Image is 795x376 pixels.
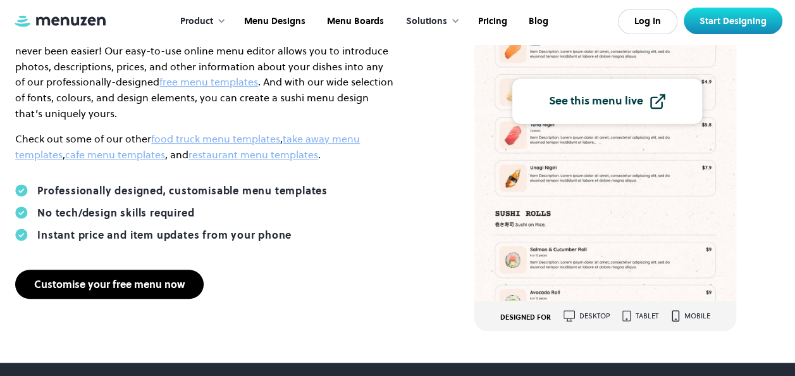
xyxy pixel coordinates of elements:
[37,229,292,241] div: Instant price and item updates from your phone
[579,313,610,320] div: desktop
[512,78,702,123] a: See this menu live
[315,2,393,41] a: Menu Boards
[168,2,232,41] div: Product
[618,9,677,34] a: Log In
[159,75,258,89] a: free menu templates
[466,2,517,41] a: Pricing
[406,15,447,28] div: Solutions
[232,2,315,41] a: Menu Designs
[684,313,710,320] div: mobile
[37,184,328,197] div: Professionally designed, customisable menu templates
[15,11,395,122] p: Do you want to create a sushi restaurant menu that will tempt your guests’ [MEDICAL_DATA] and hav...
[549,96,643,107] div: See this menu live
[517,2,558,41] a: Blog
[37,206,194,219] div: No tech/design skills required
[15,270,204,299] a: Customise your free menu now
[34,279,185,289] div: Customise your free menu now
[15,131,395,163] p: Check out some of our other , , , and .
[684,8,782,34] a: Start Designing
[15,132,360,161] a: take away menu templates
[65,147,165,161] a: cafe menu templates
[636,313,658,320] div: tablet
[393,2,466,41] div: Solutions
[188,147,318,161] a: restaurant menu templates
[180,15,213,28] div: Product
[500,314,551,322] div: DESIGNED FOR
[151,132,280,146] a: food truck menu templates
